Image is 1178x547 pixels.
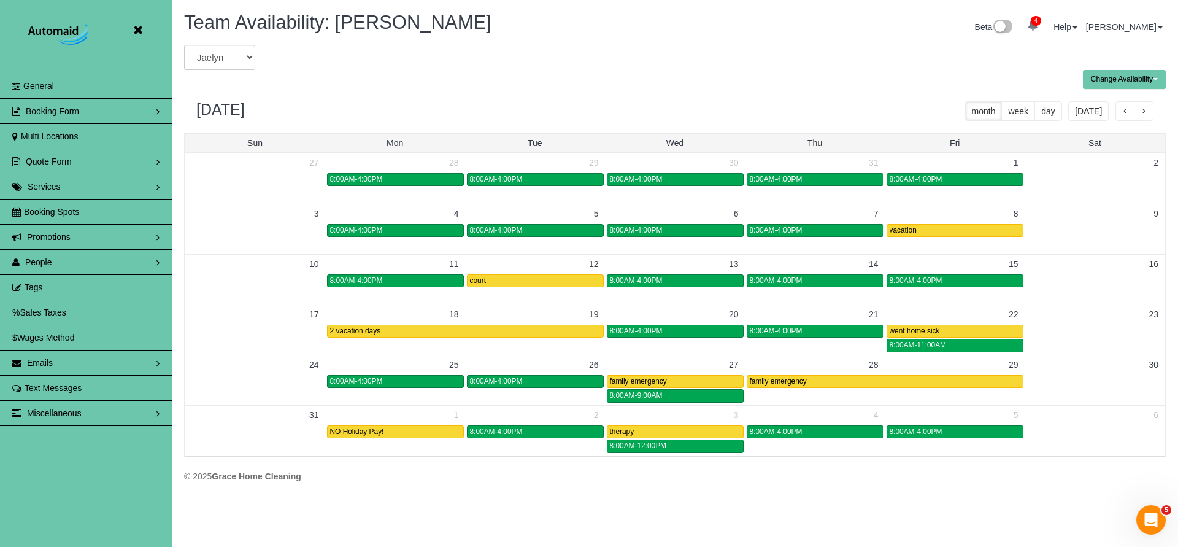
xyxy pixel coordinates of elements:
[303,406,325,424] a: 31
[25,282,43,292] span: Tags
[610,226,663,235] span: 8:00AM-4:00PM
[750,377,807,386] span: family emergency
[750,226,803,235] span: 8:00AM-4:00PM
[330,427,384,436] span: NO Holiday Pay!
[583,305,605,324] a: 19
[21,131,78,141] span: Multi Locations
[723,355,745,374] a: 27
[25,257,52,267] span: People
[965,101,1003,121] button: month
[863,153,885,172] a: 31
[196,101,245,118] h2: [DATE]
[303,255,325,273] a: 10
[723,305,745,324] a: 20
[1007,204,1025,223] a: 8
[868,204,885,223] a: 7
[992,20,1012,36] img: New interface
[1003,305,1025,324] a: 22
[23,81,54,91] span: General
[470,377,523,386] span: 8:00AM-4:00PM
[1142,255,1165,273] a: 16
[28,182,61,192] span: Services
[890,226,917,235] span: vacation
[1088,138,1101,148] span: Sat
[863,305,885,324] a: 21
[610,377,667,386] span: family emergency
[666,138,684,148] span: Wed
[20,308,66,317] span: Sales Taxes
[443,255,465,273] a: 11
[21,21,98,49] img: Automaid Logo
[890,427,942,436] span: 8:00AM-4:00PM
[27,408,82,418] span: Miscellaneous
[1147,153,1165,172] a: 2
[610,175,663,184] span: 8:00AM-4:00PM
[1034,101,1062,121] button: day
[470,226,523,235] span: 8:00AM-4:00PM
[890,276,942,285] span: 8:00AM-4:00PM
[443,355,465,374] a: 25
[303,153,325,172] a: 27
[26,157,72,166] span: Quote Form
[750,327,803,335] span: 8:00AM-4:00PM
[610,327,663,335] span: 8:00AM-4:00PM
[443,305,465,324] a: 18
[1021,12,1045,39] a: 4
[890,327,940,335] span: went home sick
[330,377,383,386] span: 8:00AM-4:00PM
[750,427,803,436] span: 8:00AM-4:00PM
[27,232,71,242] span: Promotions
[330,327,381,335] span: 2 vacation days
[807,138,822,148] span: Thu
[184,470,1166,483] div: © 2025
[470,175,523,184] span: 8:00AM-4:00PM
[24,207,79,217] span: Booking Spots
[975,22,1013,32] a: Beta
[247,138,263,148] span: Sun
[26,106,79,116] span: Booking Form
[17,333,75,343] span: Wages Method
[470,276,486,285] span: court
[308,204,325,223] a: 3
[610,427,634,436] span: therapy
[184,12,491,33] span: Team Availability: [PERSON_NAME]
[448,406,465,424] a: 1
[330,226,383,235] span: 8:00AM-4:00PM
[528,138,542,148] span: Tue
[1007,153,1025,172] a: 1
[1031,16,1041,26] span: 4
[303,305,325,324] a: 17
[728,204,745,223] a: 6
[1161,505,1171,515] span: 5
[330,276,383,285] span: 8:00AM-4:00PM
[1001,101,1035,121] button: week
[610,441,667,450] span: 8:00AM-12:00PM
[610,391,663,400] span: 8:00AM-9:00AM
[1007,406,1025,424] a: 5
[1142,355,1165,374] a: 30
[583,355,605,374] a: 26
[750,175,803,184] span: 8:00AM-4:00PM
[863,255,885,273] a: 14
[1136,505,1166,535] iframe: Intercom live chat
[950,138,960,148] span: Fri
[588,204,605,223] a: 5
[723,255,745,273] a: 13
[728,406,745,424] a: 3
[387,138,403,148] span: Mon
[868,406,885,424] a: 4
[27,358,53,368] span: Emails
[1086,22,1163,32] a: [PERSON_NAME]
[25,383,82,393] span: Text Messages
[1003,255,1025,273] a: 15
[723,153,745,172] a: 30
[470,427,523,436] span: 8:00AM-4:00PM
[863,355,885,374] a: 28
[330,175,383,184] span: 8:00AM-4:00PM
[1142,305,1165,324] a: 23
[890,341,947,349] span: 8:00AM-11:00AM
[750,276,803,285] span: 8:00AM-4:00PM
[583,255,605,273] a: 12
[610,276,663,285] span: 8:00AM-4:00PM
[588,406,605,424] a: 2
